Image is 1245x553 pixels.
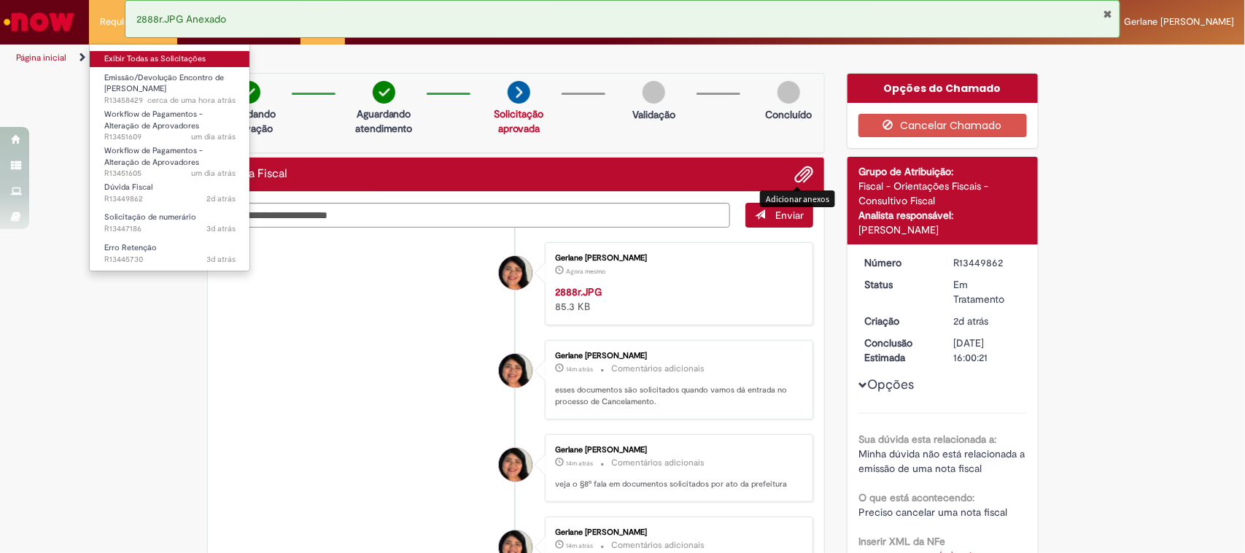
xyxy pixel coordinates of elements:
div: 85.3 KB [555,285,798,314]
dt: Criação [853,314,943,328]
time: 26/08/2025 17:12:31 [954,314,989,328]
p: esses documentos são solicitados quando vamos dá entrada no processo de Cancelamento. [555,384,798,407]
dt: Conclusão Estimada [853,336,943,365]
span: Minha dúvida não está relacionada a emissão de uma nota fiscal [858,447,1028,475]
span: Dúvida Fiscal [104,182,152,193]
span: 14m atrás [566,541,593,550]
dt: Número [853,255,943,270]
time: 28/08/2025 15:58:40 [566,365,593,374]
span: Gerlane [PERSON_NAME] [1124,15,1234,28]
ul: Trilhas de página [11,45,819,71]
h2: Dúvida Fiscal Histórico de tíquete [219,168,288,181]
span: um dia atrás [191,168,236,179]
div: [PERSON_NAME] [858,223,1027,237]
img: arrow-next.png [508,81,530,104]
ul: Requisições [89,44,250,271]
span: 3d atrás [206,254,236,265]
div: Opções do Chamado [848,74,1038,103]
a: 2888r.JPG [555,285,602,298]
img: check-circle-green.png [373,81,395,104]
small: Comentários adicionais [611,539,705,552]
img: ServiceNow [1,7,77,36]
time: 27/08/2025 10:46:17 [191,131,236,142]
span: cerca de uma hora atrás [147,95,236,106]
span: 2d atrás [954,314,989,328]
p: Validação [632,107,675,122]
div: Gerlane Raimundo Da Silva [499,448,532,482]
a: Aberto R13458429 : Emissão/Devolução Encontro de Contas Fornecedor [90,70,250,101]
b: Inserir XML da NFe [858,535,945,548]
div: Analista responsável: [858,208,1027,223]
div: 26/08/2025 17:12:31 [954,314,1022,328]
div: Gerlane [PERSON_NAME] [555,352,798,360]
a: Aberto R13449862 : Dúvida Fiscal [90,179,250,206]
span: R13451605 [104,168,236,179]
span: Solicitação de numerário [104,212,196,223]
button: Enviar [745,203,813,228]
p: veja o §8º fala em documentos solicitados por ato da prefeitura [555,479,798,490]
span: R13445730 [104,254,236,266]
span: Preciso cancelar uma nota fiscal [858,506,1007,519]
span: 14m atrás [566,459,593,468]
a: Exibir Todas as Solicitações [90,51,250,67]
span: Emissão/Devolução Encontro de [PERSON_NAME] [104,72,224,95]
img: img-circle-grey.png [643,81,665,104]
a: Solicitação aprovada [494,107,543,135]
span: Agora mesmo [566,267,605,276]
img: img-circle-grey.png [777,81,800,104]
textarea: Digite sua mensagem aqui... [219,203,731,228]
span: 3d atrás [206,223,236,234]
div: Grupo de Atribuição: [858,164,1027,179]
button: Adicionar anexos [794,165,813,184]
span: 2888r.JPG Anexado [136,12,226,26]
button: Cancelar Chamado [858,114,1027,137]
span: 14m atrás [566,365,593,374]
a: Página inicial [16,52,66,63]
span: Workflow de Pagamentos - Alteração de Aprovadores [104,109,203,131]
time: 26/08/2025 09:57:46 [206,223,236,234]
p: Aguardando atendimento [349,107,419,136]
div: Fiscal - Orientações Fiscais - Consultivo Fiscal [858,179,1027,208]
span: R13447186 [104,223,236,235]
time: 26/08/2025 17:12:32 [206,193,236,204]
div: Gerlane [PERSON_NAME] [555,446,798,455]
a: Aberto R13451609 : Workflow de Pagamentos - Alteração de Aprovadores [90,107,250,138]
span: um dia atrás [191,131,236,142]
small: Comentários adicionais [611,363,705,375]
b: O que está acontecendo: [858,491,974,504]
div: Em Tratamento [954,277,1022,306]
div: Gerlane [PERSON_NAME] [555,254,798,263]
span: Enviar [775,209,804,222]
div: [DATE] 16:00:21 [954,336,1022,365]
time: 28/08/2025 15:58:21 [566,541,593,550]
span: R13451609 [104,131,236,143]
span: R13458429 [104,95,236,107]
span: Erro Retenção [104,242,157,253]
span: Requisições [100,15,151,29]
button: Fechar Notificação [1103,8,1112,20]
div: Adicionar anexos [760,190,835,207]
div: Gerlane [PERSON_NAME] [555,528,798,537]
b: Sua dúvida esta relacionada a: [858,433,996,446]
p: Concluído [765,107,812,122]
a: Aberto R13447186 : Solicitação de numerário [90,209,250,236]
time: 27/08/2025 10:45:24 [191,168,236,179]
span: R13449862 [104,193,236,205]
div: Gerlane Raimundo Da Silva [499,354,532,387]
div: R13449862 [954,255,1022,270]
a: Aberto R13445730 : Erro Retenção [90,240,250,267]
div: Gerlane Raimundo Da Silva [499,256,532,290]
small: Comentários adicionais [611,457,705,469]
dt: Status [853,277,943,292]
time: 28/08/2025 15:58:29 [566,459,593,468]
span: 2d atrás [206,193,236,204]
span: Workflow de Pagamentos - Alteração de Aprovadores [104,145,203,168]
a: Aberto R13451605 : Workflow de Pagamentos - Alteração de Aprovadores [90,143,250,174]
time: 25/08/2025 17:11:06 [206,254,236,265]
